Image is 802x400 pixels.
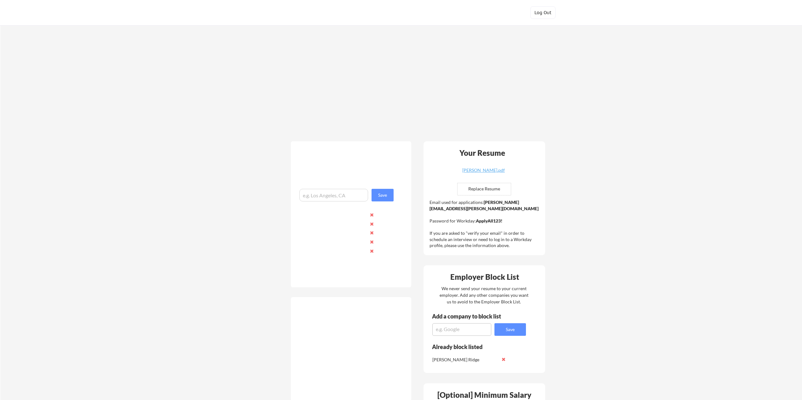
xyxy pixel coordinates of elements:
strong: ApplyAll123! [476,218,502,223]
div: Add a company to block list [432,313,511,319]
div: Already block listed [432,344,517,350]
button: Log Out [530,6,556,19]
div: Your Resume [451,149,513,157]
div: Employer Block List [426,273,543,281]
input: e.g. Los Angeles, CA [299,189,368,201]
button: Save [372,189,394,201]
strong: [PERSON_NAME][EMAIL_ADDRESS][PERSON_NAME][DOMAIN_NAME] [430,200,539,211]
div: [PERSON_NAME] Ridge [432,357,499,363]
div: Email used for applications: Password for Workday: If you are asked to "verify your email" in ord... [430,199,541,249]
a: [PERSON_NAME].pdf [446,168,521,178]
div: We never send your resume to your current employer. Add any other companies you want us to avoid ... [439,285,529,305]
div: [Optional] Minimum Salary [426,391,543,399]
button: Save [494,323,526,336]
div: [PERSON_NAME].pdf [446,168,521,172]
